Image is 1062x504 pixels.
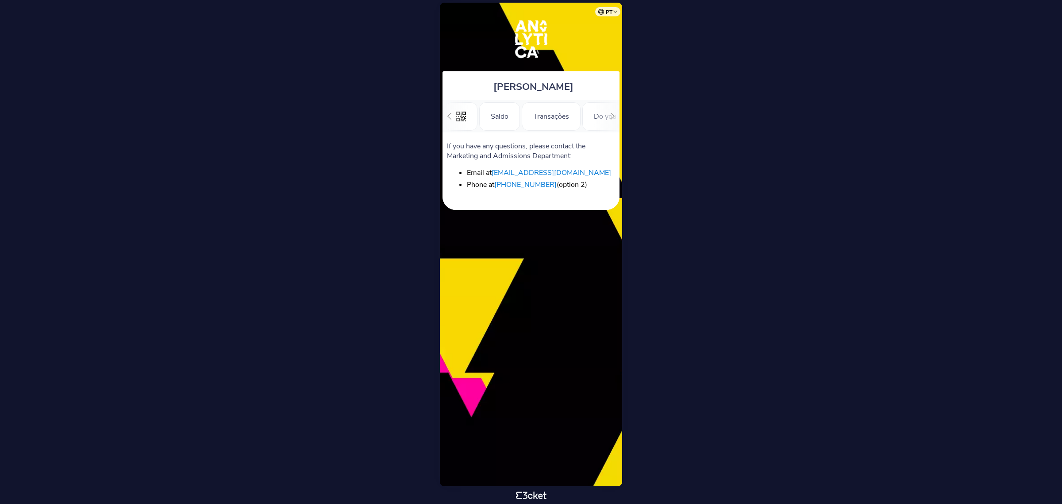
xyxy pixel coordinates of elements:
[492,168,611,178] a: [EMAIL_ADDRESS][DOMAIN_NAME]
[522,111,581,120] a: Transações
[582,111,673,120] a: Do you have a Guest?
[479,111,520,120] a: Saldo
[479,102,520,131] div: Saldo
[494,180,557,190] a: [PHONE_NUMBER]
[493,80,573,93] span: [PERSON_NAME]
[467,180,613,190] li: Phone at (option 2)
[522,102,581,131] div: Transações
[582,102,673,131] div: Do you have a Guest?
[504,12,559,67] img: Analytica Fest 2025 - Sep 6th
[467,168,613,178] li: Email at
[447,141,615,161] p: If you have any questions, please contact the Marketing and Admissions Department:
